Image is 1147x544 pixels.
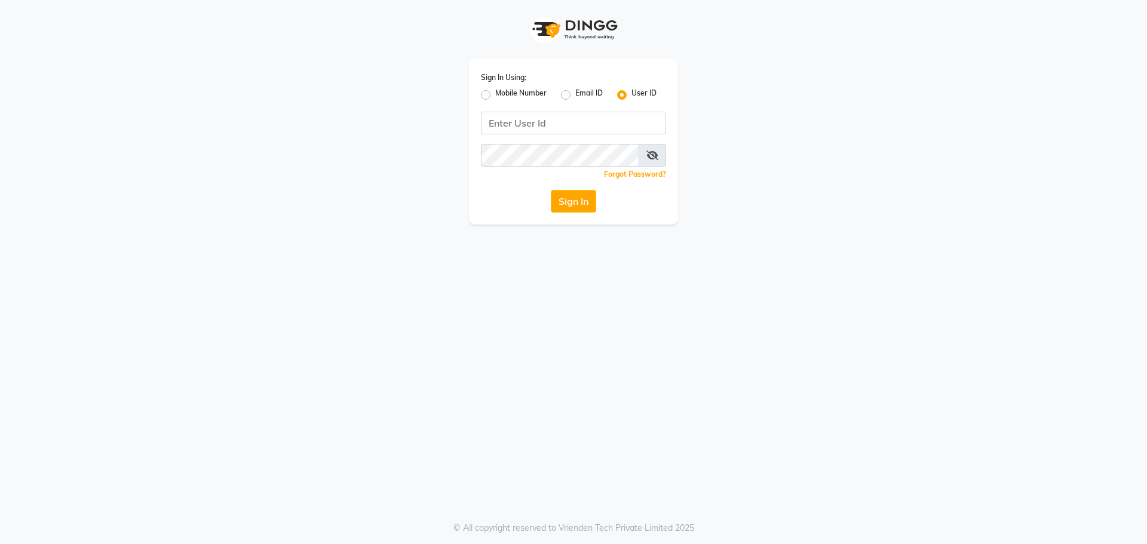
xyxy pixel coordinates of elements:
label: Sign In Using: [481,72,526,83]
a: Forgot Password? [604,170,666,179]
label: User ID [631,88,657,102]
label: Email ID [575,88,603,102]
label: Mobile Number [495,88,547,102]
input: Username [481,144,639,167]
button: Sign In [551,190,596,213]
input: Username [481,112,666,134]
img: logo1.svg [526,12,621,47]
